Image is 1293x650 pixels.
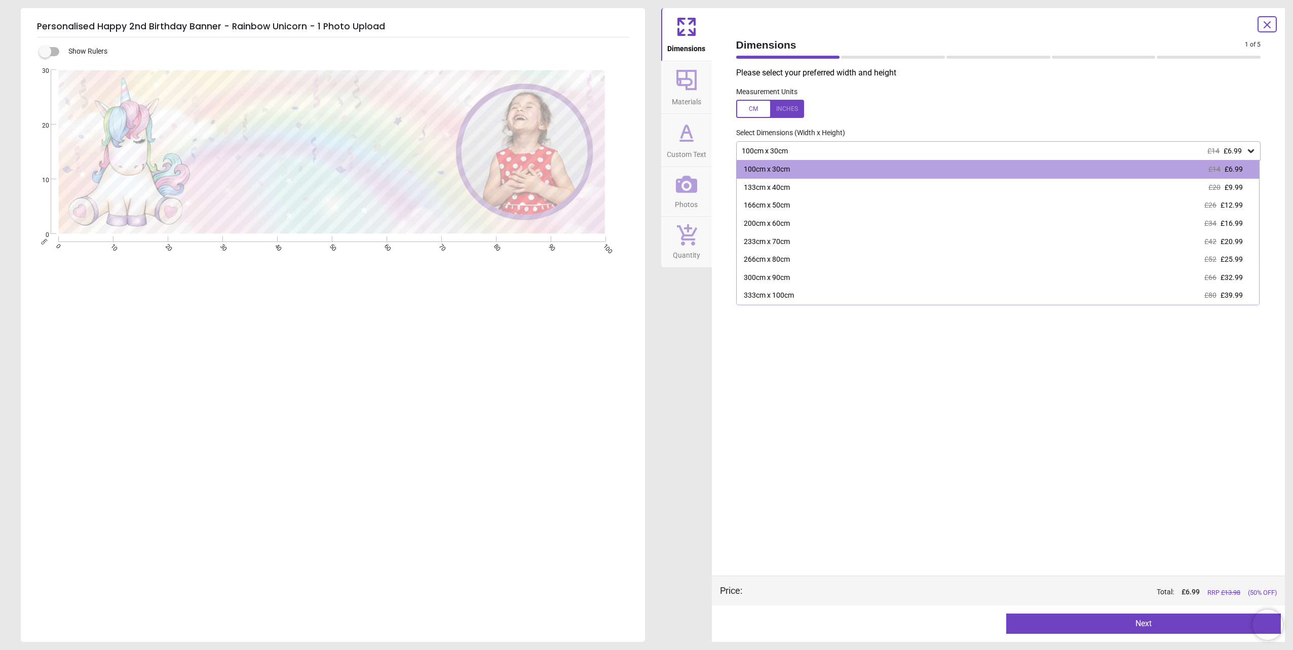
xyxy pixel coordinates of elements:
span: £6.99 [1224,147,1242,155]
span: £ [1182,587,1200,597]
h5: Personalised Happy 2nd Birthday Banner - Rainbow Unicorn - 1 Photo Upload [37,16,629,37]
button: Custom Text [661,114,712,167]
div: Show Rulers [45,46,645,58]
div: Total: [757,587,1277,597]
div: 100cm x 30cm [744,165,790,175]
span: Dimensions [736,37,1245,52]
span: £66 [1204,273,1216,281]
span: £14 [1208,165,1221,173]
span: £42 [1204,237,1216,246]
span: £80 [1204,291,1216,299]
span: £32.99 [1221,273,1243,281]
span: 1 of 5 [1245,40,1261,49]
button: Next [1006,614,1281,634]
span: £9.99 [1225,183,1243,191]
span: (50% OFF) [1248,588,1277,597]
button: Materials [661,61,712,114]
span: £16.99 [1221,219,1243,227]
span: Photos [675,195,698,210]
div: 333cm x 100cm [744,291,794,301]
span: £12.99 [1221,201,1243,209]
span: £20.99 [1221,237,1243,246]
div: 100cm x 30cm [741,147,1246,155]
span: Custom Text [667,145,706,160]
span: £26 [1204,201,1216,209]
span: Quantity [673,246,700,261]
span: £14 [1207,147,1220,155]
span: £6.99 [1225,165,1243,173]
label: Select Dimensions (Width x Height) [728,128,845,138]
span: £20 [1208,183,1221,191]
button: Photos [661,167,712,217]
div: 300cm x 90cm [744,273,790,283]
span: £34 [1204,219,1216,227]
span: 30 [30,67,49,75]
button: Quantity [661,217,712,267]
span: £25.99 [1221,255,1243,263]
iframe: Brevo live chat [1252,610,1283,640]
span: £ 13.98 [1221,589,1240,596]
button: Dimensions [661,8,712,61]
span: £52 [1204,255,1216,263]
div: 133cm x 40cm [744,183,790,193]
label: Measurement Units [736,87,797,97]
p: Please select your preferred width and height [736,67,1269,78]
span: Dimensions [667,39,705,54]
div: 266cm x 80cm [744,255,790,265]
span: RRP [1207,588,1240,597]
div: 233cm x 70cm [744,237,790,247]
div: 166cm x 50cm [744,200,790,211]
div: Price : [720,584,742,597]
span: £39.99 [1221,291,1243,299]
span: Materials [672,92,701,107]
div: 200cm x 60cm [744,219,790,229]
span: 6.99 [1186,588,1200,596]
